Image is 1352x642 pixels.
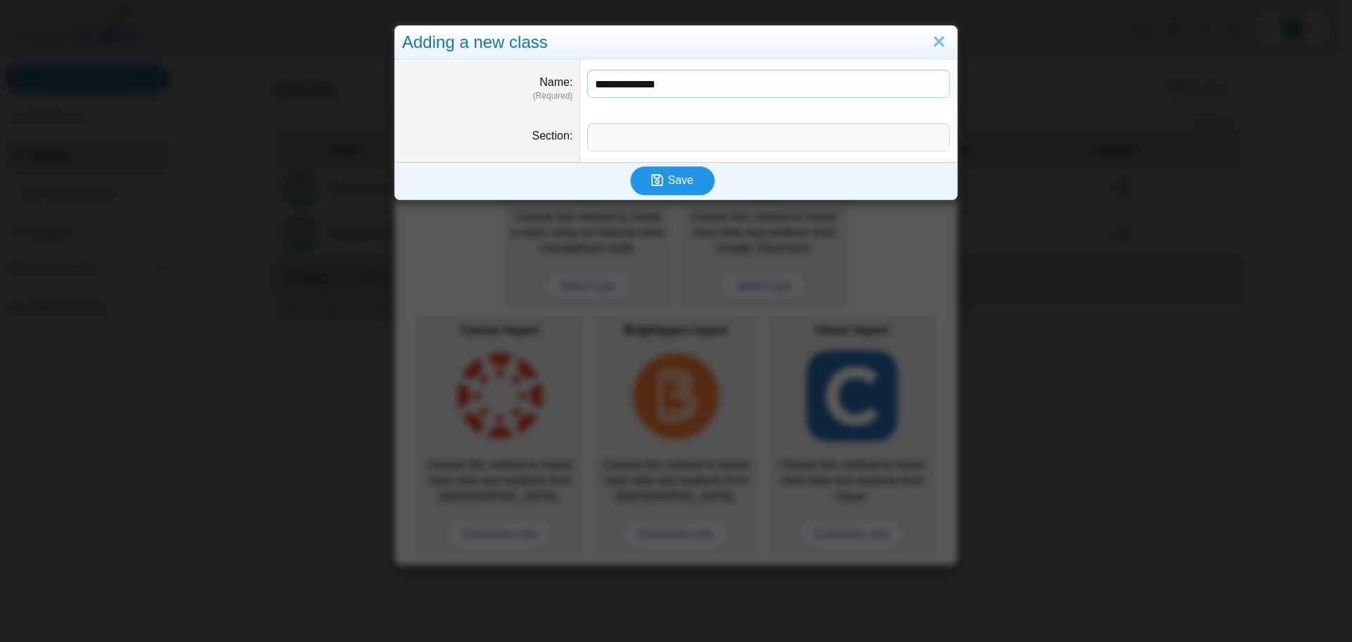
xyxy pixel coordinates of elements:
a: Close [928,30,950,54]
button: Save [630,166,715,195]
dfn: (Required) [402,90,572,102]
span: Save [668,174,693,186]
div: Adding a new class [395,26,957,59]
label: Name [539,76,572,88]
label: Section [532,130,573,142]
